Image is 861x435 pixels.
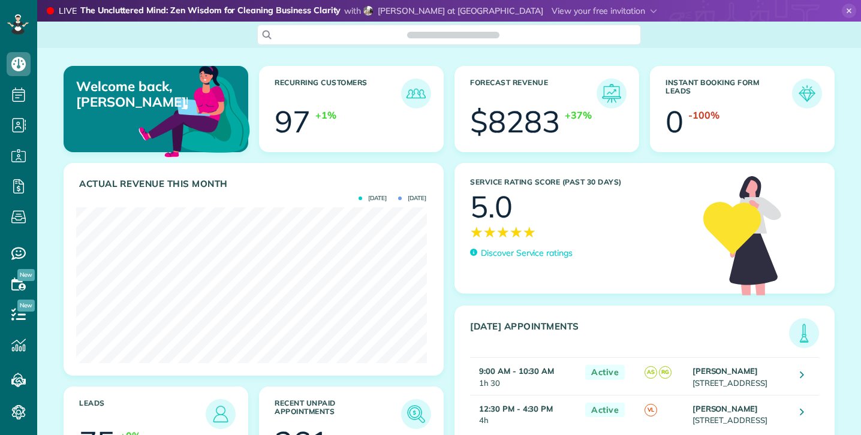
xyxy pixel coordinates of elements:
h3: Actual Revenue this month [79,179,431,189]
h3: Instant Booking Form Leads [666,78,792,108]
img: icon_forecast_revenue-8c13a41c7ed35a8dcfafea3cbb826a0462acb37728057bba2d056411b612bbbe.png [600,81,624,105]
div: 5.0 [470,192,513,222]
span: RG [659,366,672,379]
p: Discover Service ratings [481,247,573,259]
span: [DATE] [398,195,426,201]
span: Active [585,403,625,418]
img: icon_todays_appointments-901f7ab196bb0bea1936b74009e4eb5ffbc2d2711fa7634e0d609ed5ef32b18b.png [792,321,816,345]
div: 97 [275,107,311,137]
span: VL [645,404,657,416]
span: Active [585,365,625,380]
div: -100% [688,108,719,122]
img: icon_leads-1bed01f49abd5b7fead27621c3d59655bb73ed531f8eeb49469d10e621d6b896.png [209,402,233,426]
td: 1h 30 [470,358,579,395]
h3: Forecast Revenue [470,78,597,108]
div: $8283 [470,107,560,137]
div: +1% [315,108,336,122]
h3: Leads [79,399,206,429]
img: icon_unpaid_appointments-47b8ce3997adf2238b356f14209ab4cced10bd1f174958f3ca8f1d0dd7fffeee.png [404,402,428,426]
h3: Recent unpaid appointments [275,399,401,429]
span: ★ [470,222,483,243]
strong: [PERSON_NAME] [693,404,758,413]
span: AS [645,366,657,379]
strong: 12:30 PM - 4:30 PM [479,404,553,413]
td: [STREET_ADDRESS] [690,358,791,395]
div: +37% [565,108,592,122]
img: icon_form_leads-04211a6a04a5b2264e4ee56bc0799ec3eb69b7e499cbb523a139df1d13a81ae0.png [795,81,819,105]
h3: Recurring Customers [275,78,401,108]
img: icon_recurring_customers-cf858462ba22bcd05b5a5880d41d6543d210077de5bb9ebc9590e49fd87d84ed.png [404,81,428,105]
span: New [17,300,35,312]
p: Welcome back, [PERSON_NAME]! [76,78,188,110]
span: New [17,269,35,281]
img: christopher-schwab-29091e4eba4e788f5ba351c90c880aed8bbef1dcb908311a8d233553be1afbba.jpg [363,6,373,16]
strong: [PERSON_NAME] [693,366,758,376]
strong: 9:00 AM - 10:30 AM [479,366,554,376]
strong: The Uncluttered Mind: Zen Wisdom for Cleaning Business Clarity [80,5,341,17]
div: 0 [666,107,684,137]
span: [PERSON_NAME] at [GEOGRAPHIC_DATA] [378,5,543,16]
span: ★ [496,222,510,243]
span: [DATE] [359,195,387,201]
img: dashboard_welcome-42a62b7d889689a78055ac9021e634bf52bae3f8056760290aed330b23ab8690.png [136,52,252,168]
span: with [344,5,361,16]
span: ★ [523,222,536,243]
span: Search ZenMaid… [419,29,487,41]
a: Discover Service ratings [470,247,573,259]
span: ★ [510,222,523,243]
td: [STREET_ADDRESS] [690,395,791,432]
h3: [DATE] Appointments [470,321,789,348]
span: ★ [483,222,496,243]
td: 4h [470,395,579,432]
h3: Service Rating score (past 30 days) [470,178,691,186]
